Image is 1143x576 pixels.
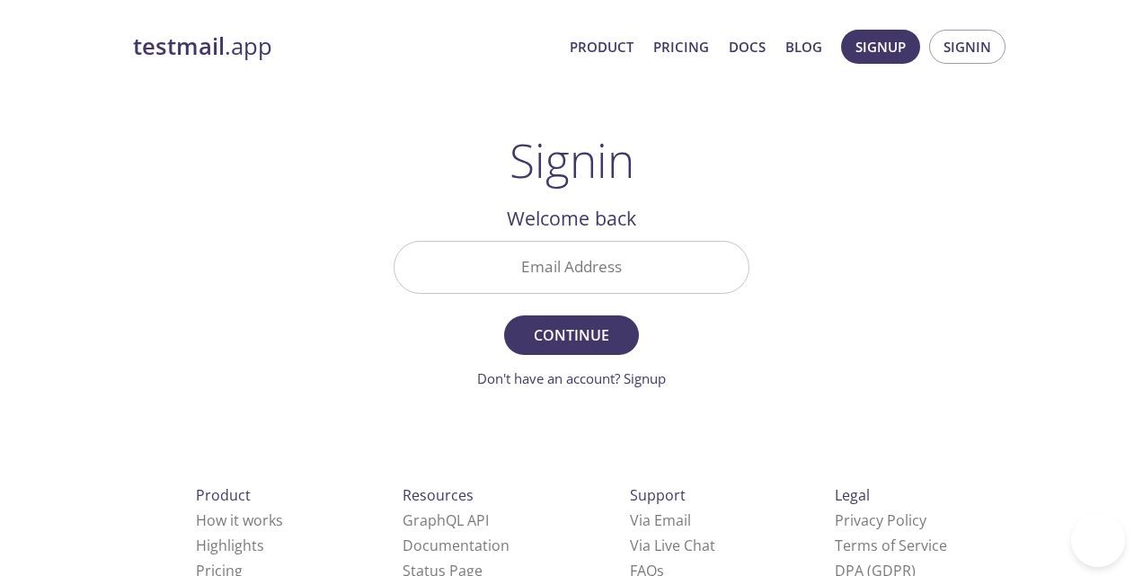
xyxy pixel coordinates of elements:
[630,485,686,505] span: Support
[653,35,709,58] a: Pricing
[524,323,619,348] span: Continue
[929,30,1006,64] button: Signin
[133,31,225,62] strong: testmail
[196,485,251,505] span: Product
[504,315,639,355] button: Continue
[944,35,991,58] span: Signin
[841,30,920,64] button: Signup
[835,485,870,505] span: Legal
[1071,513,1125,567] iframe: Help Scout Beacon - Open
[196,510,283,530] a: How it works
[855,35,906,58] span: Signup
[403,536,509,555] a: Documentation
[835,536,947,555] a: Terms of Service
[509,133,634,187] h1: Signin
[403,485,474,505] span: Resources
[835,510,926,530] a: Privacy Policy
[133,31,555,62] a: testmail.app
[630,510,691,530] a: Via Email
[477,369,666,387] a: Don't have an account? Signup
[785,35,822,58] a: Blog
[196,536,264,555] a: Highlights
[630,536,715,555] a: Via Live Chat
[570,35,634,58] a: Product
[729,35,766,58] a: Docs
[394,203,749,234] h2: Welcome back
[403,510,489,530] a: GraphQL API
